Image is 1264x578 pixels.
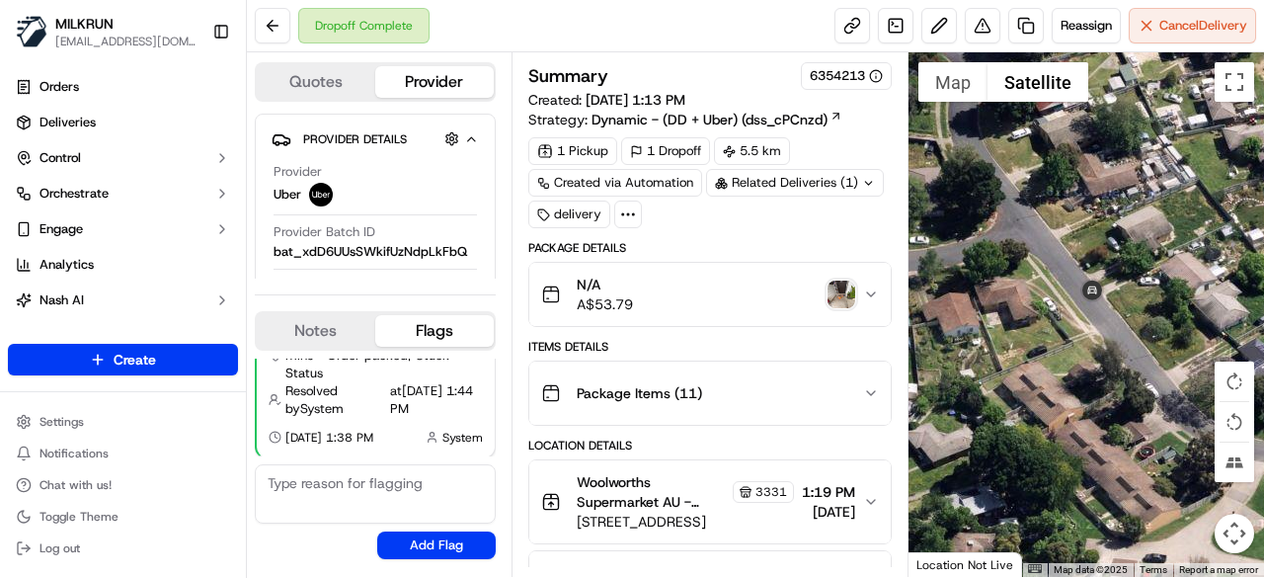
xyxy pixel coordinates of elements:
img: uber-new-logo.jpeg [309,183,333,206]
span: Provider Delivery ID [274,278,390,295]
span: Package Items ( 11 ) [577,383,702,403]
div: Package Details [528,240,892,256]
span: Resolved by System [285,382,386,418]
span: Notifications [39,446,109,461]
span: Log out [39,540,80,556]
button: Rotate map counterclockwise [1215,402,1254,442]
span: bat_xdD6UUsSWkifUzNdpLkFbQ [274,243,467,261]
span: Map data ©2025 [1054,564,1128,575]
button: Log out [8,535,238,562]
a: Analytics [8,249,238,281]
span: Nash AI [39,291,84,309]
div: 5.5 km [714,137,790,165]
span: [DATE] [802,502,855,522]
a: Created via Automation [528,169,702,197]
button: Provider Details [272,123,479,155]
span: [DATE] 1:38 PM [285,430,373,446]
button: Control [8,142,238,174]
span: Product Catalog [39,327,134,345]
span: Orders [39,78,79,96]
span: N/A [577,275,633,294]
div: Strategy: [528,110,842,129]
span: Analytics [39,256,94,274]
button: Reassign [1052,8,1121,43]
button: Engage [8,213,238,245]
a: Orders [8,71,238,103]
button: Toggle Theme [8,503,238,531]
a: Deliveries [8,107,238,138]
button: Provider [375,66,494,98]
button: [EMAIL_ADDRESS][DOMAIN_NAME] [55,34,197,49]
button: Nash AI [8,285,238,316]
button: Quotes [257,66,375,98]
span: Control [39,149,81,167]
span: Chat with us! [39,477,112,493]
button: Notifications [8,440,238,467]
button: Flags [375,315,494,347]
img: MILKRUN [16,16,47,47]
span: [DATE] 1:13 PM [586,91,685,109]
span: Settings [39,414,84,430]
span: 3331 [755,484,787,500]
button: Settings [8,408,238,436]
span: A$53.79 [577,294,633,314]
div: 1 Dropoff [621,137,710,165]
button: Show satellite imagery [987,62,1088,102]
a: Dynamic - (DD + Uber) (dss_cPCnzd) [592,110,842,129]
span: Deliveries [39,114,96,131]
a: Product Catalog [8,320,238,352]
button: Rotate map clockwise [1215,362,1254,401]
span: 1:19 PM [802,482,855,502]
button: Toggle fullscreen view [1215,62,1254,102]
div: 1 Pickup [528,137,617,165]
button: Woolworths Supermarket AU - Thurgoona Store Manager3331[STREET_ADDRESS]1:19 PM[DATE] [529,460,891,543]
button: Add Flag [377,532,496,559]
img: photo_proof_of_delivery image [828,281,855,308]
button: MILKRUN [55,14,114,34]
span: Toggle Theme [39,509,118,525]
span: Dynamic - (DD + Uber) (dss_cPCnzd) [592,110,828,129]
button: 6354213 [810,67,883,85]
button: MILKRUNMILKRUN[EMAIL_ADDRESS][DOMAIN_NAME] [8,8,204,55]
button: Package Items (11) [529,362,891,425]
span: Engage [39,220,83,238]
button: Keyboard shortcuts [1028,564,1042,573]
button: Chat with us! [8,471,238,499]
span: Orchestrate [39,185,109,203]
div: Location Not Live [908,552,1022,577]
a: Terms (opens in new tab) [1140,564,1167,575]
a: Report a map error [1179,564,1258,575]
span: Reassign [1061,17,1112,35]
button: N/AA$53.79photo_proof_of_delivery image [529,263,891,326]
span: Cancel Delivery [1159,17,1247,35]
span: Create [114,350,156,370]
button: Map camera controls [1215,514,1254,553]
button: Orchestrate [8,178,238,209]
button: Show street map [918,62,987,102]
h3: Summary [528,67,608,85]
span: Created: [528,90,685,110]
button: Notes [257,315,375,347]
button: Tilt map [1215,443,1254,482]
span: Woolworths Supermarket AU - Thurgoona Store Manager [577,472,729,512]
div: Related Deliveries (1) [706,169,884,197]
span: System [442,430,483,446]
img: Google [913,551,979,577]
div: Items Details [528,339,892,355]
div: Location Details [528,438,892,454]
div: delivery [528,201,610,228]
span: Provider Details [303,131,407,147]
span: Provider [274,163,322,181]
span: at [DATE] 1:44 PM [390,382,483,418]
button: CancelDelivery [1129,8,1256,43]
span: Uber [274,186,301,204]
span: [STREET_ADDRESS] [577,512,794,532]
a: Open this area in Google Maps (opens a new window) [913,551,979,577]
button: Create [8,344,238,375]
span: Provider Batch ID [274,223,375,241]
